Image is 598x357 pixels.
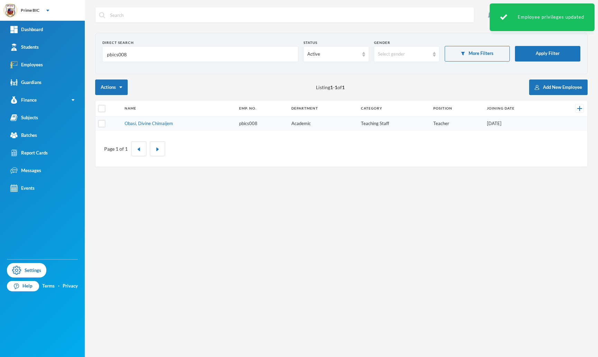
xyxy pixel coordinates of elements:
[342,84,345,90] b: 1
[10,114,38,121] div: Subjects
[99,12,105,18] img: search
[577,106,582,111] img: +
[483,116,555,131] td: [DATE]
[42,283,55,290] a: Terms
[95,79,128,95] button: Actions
[330,84,333,90] b: 1
[490,3,595,31] div: Employee privileges updated
[529,79,588,95] button: Add New Employee
[7,263,46,278] a: Settings
[335,84,337,90] b: 1
[4,4,18,18] img: logo
[430,101,483,116] th: Position
[10,167,41,174] div: Messages
[104,145,128,152] div: Page 1 of 1
[63,283,78,290] a: Privacy
[106,47,295,62] input: Name, Emp. No, Phone number, Email Address
[357,116,430,131] td: Teaching Staff
[445,46,510,62] button: More Filters
[10,79,42,86] div: Guardians
[357,101,430,116] th: Category
[10,61,43,68] div: Employees
[288,101,357,116] th: Department
[10,132,37,139] div: Batches
[236,116,288,131] td: pbics008
[303,40,369,45] div: Status
[515,46,580,62] button: Apply Filter
[10,26,43,33] div: Dashboard
[109,7,470,23] input: Search
[21,7,39,13] div: Prime BIC
[483,101,555,116] th: Joining Date
[316,84,345,91] span: Listing - of
[288,116,357,131] td: Academic
[125,121,173,126] a: Obasi, Divine Chimaijem
[307,51,359,58] div: Active
[7,281,39,291] a: Help
[10,44,39,51] div: Students
[58,283,60,290] div: ·
[10,149,48,157] div: Report Cards
[374,40,440,45] div: Gender
[10,185,35,192] div: Events
[378,51,429,58] div: Select gender
[121,101,236,116] th: Name
[10,96,37,104] div: Finance
[430,116,483,131] td: Teacher
[236,101,288,116] th: Emp. No.
[102,40,298,45] div: Direct Search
